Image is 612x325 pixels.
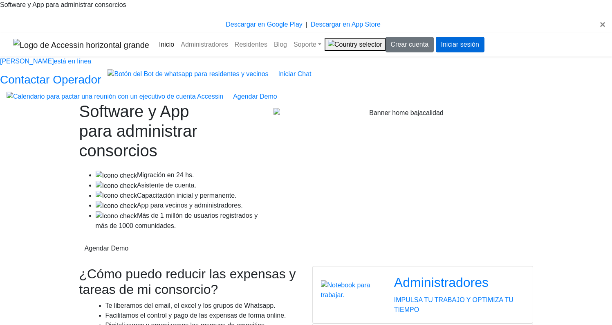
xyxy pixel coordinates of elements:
a: Inicio [156,36,177,53]
img: Banner home bajacalidad [273,102,533,124]
div: | [226,20,381,29]
a: Administradores [177,36,231,53]
button: Close [600,20,605,29]
a: Descargar en App Store [307,21,381,28]
img: Icono check [96,171,137,181]
li: App para vecinos y administradores. [96,201,261,211]
a: Descargar en Google Play [226,21,306,28]
a: Residentes [231,36,271,53]
a: Blog [271,36,290,53]
li: Facilitamos el control y pago de las expensas de forma online. [105,311,300,320]
img: Calendario para pactar una reunión con un ejecutivo de cuenta Accessin [7,92,223,102]
li: Migración en 24 hs. [96,170,261,181]
span: × [600,19,605,30]
img: Country selector [328,40,382,50]
a: Crear cuenta [386,37,434,52]
div: Iniciar Chat [278,69,312,79]
img: Icono check [96,181,137,191]
a: Iniciar sesión [436,37,484,52]
img: Notebook para trabajar. [321,280,388,309]
h2: ¿Cómo puedo reducir las expensas y tareas de mi consorcio? [79,266,300,298]
div: Administradores [394,275,525,290]
li: Más de 1 millón de usuarios registrados y más de 1000 comunidades. [96,211,261,231]
img: Logo de Accessin horizontal grande [13,39,149,51]
img: Icono check [96,211,137,221]
li: Asistente de cuenta. [96,181,261,191]
p: IMPULSA TU TRABAJO Y OPTIMIZA TU TIEMPO [394,295,525,315]
a: Agendar Demo [79,241,134,256]
img: Icono check [96,191,137,201]
a: Soporte [290,36,325,53]
img: Botón del Bot de whatsapp para residentes y vecinos [108,69,268,79]
h1: Software y App para administrar consorcios [79,102,261,160]
a: Notebook para trabajar. Administradores IMPULSA TU TRABAJO Y OPTIMIZA TU TIEMPO [312,266,533,323]
div: Agendar Demo [233,92,277,102]
img: Icono check [96,201,137,211]
li: Capacitación inicial y permanente. [96,191,261,201]
li: Te liberamos del email, el excel y los grupos de Whatsapp. [105,301,300,311]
